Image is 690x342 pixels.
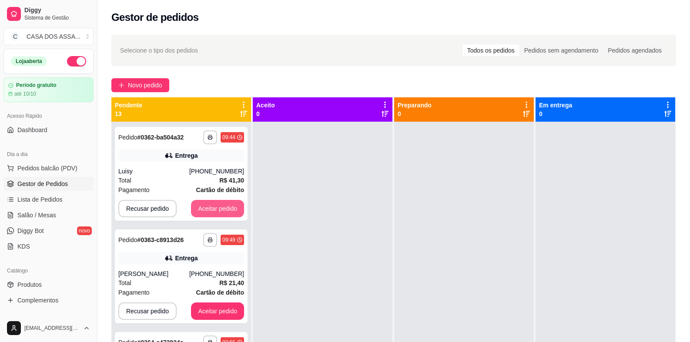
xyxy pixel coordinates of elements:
span: Pagamento [118,288,150,297]
span: Total [118,176,131,185]
a: Diggy Botnovo [3,224,94,238]
strong: Cartão de débito [196,186,244,193]
div: Catálogo [3,264,94,278]
span: Pedidos balcão (PDV) [17,164,77,173]
a: KDS [3,239,94,253]
a: Produtos [3,278,94,292]
span: plus [118,82,124,88]
a: Complementos [3,293,94,307]
div: [PHONE_NUMBER] [189,269,244,278]
span: Pedido [118,236,137,243]
span: Diggy Bot [17,226,44,235]
span: Pedido [118,134,137,141]
button: Aceitar pedido [191,200,244,217]
button: Recusar pedido [118,200,177,217]
span: Novo pedido [128,80,162,90]
p: Preparando [398,101,432,110]
p: 0 [256,110,275,118]
article: até 10/10 [14,90,36,97]
a: DiggySistema de Gestão [3,3,94,24]
button: Recusar pedido [118,302,177,320]
span: Produtos [17,280,42,289]
a: Lista de Pedidos [3,193,94,206]
span: Salão / Mesas [17,211,56,219]
div: Loja aberta [11,56,47,66]
a: Período gratuitoaté 10/10 [3,77,94,102]
a: Dashboard [3,123,94,137]
p: 0 [539,110,572,118]
span: KDS [17,242,30,251]
button: Aceitar pedido [191,302,244,320]
button: [EMAIL_ADDRESS][DOMAIN_NAME] [3,318,94,339]
button: Novo pedido [111,78,169,92]
button: Alterar Status [67,56,86,66]
div: Pedidos agendados [603,44,667,56]
div: Dia a dia [3,147,94,161]
div: Pedidos sem agendamento [519,44,603,56]
p: Em entrega [539,101,572,110]
div: CASA DOS ASSA ... [27,32,80,41]
p: 13 [115,110,142,118]
p: Pendente [115,101,142,110]
span: [EMAIL_ADDRESS][DOMAIN_NAME] [24,325,80,332]
strong: Cartão de débito [196,289,244,296]
button: Pedidos balcão (PDV) [3,161,94,175]
a: Salão / Mesas [3,208,94,222]
span: Gestor de Pedidos [17,179,68,188]
strong: # 0362-ba504a32 [137,134,184,141]
a: Gestor de Pedidos [3,177,94,191]
strong: R$ 41,30 [219,177,244,184]
p: Aceito [256,101,275,110]
span: Dashboard [17,126,47,134]
div: [PERSON_NAME] [118,269,189,278]
span: Complementos [17,296,58,305]
strong: # 0363-c8913d26 [137,236,184,243]
div: Entrega [175,151,198,160]
div: [PHONE_NUMBER] [189,167,244,176]
button: Select a team [3,28,94,45]
div: Entrega [175,254,198,262]
h2: Gestor de pedidos [111,10,199,24]
span: Lista de Pedidos [17,195,63,204]
div: Acesso Rápido [3,109,94,123]
span: Pagamento [118,185,150,195]
span: Sistema de Gestão [24,14,90,21]
span: Diggy [24,7,90,14]
strong: R$ 21,40 [219,279,244,286]
span: Selecione o tipo dos pedidos [120,46,198,55]
div: Luisy [118,167,189,176]
div: 09:44 [222,134,235,141]
article: Período gratuito [16,82,57,89]
p: 0 [398,110,432,118]
span: Total [118,278,131,288]
div: Todos os pedidos [462,44,519,56]
span: C [11,32,20,41]
div: 09:49 [222,236,235,243]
